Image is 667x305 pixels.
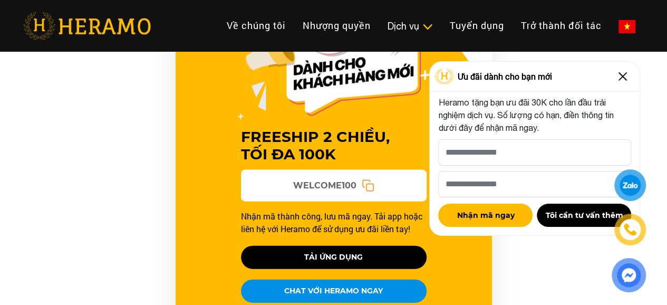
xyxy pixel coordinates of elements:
[624,224,636,235] img: phone-icon
[618,20,635,33] img: vn-flag.png
[457,70,552,83] span: Ưu đãi dành cho bạn mới
[441,14,513,37] a: Tuyển dụng
[294,14,379,37] a: Nhượng quyền
[434,69,455,84] img: Logo
[241,210,427,235] p: Nhận mã thành công, lưu mã ngay. Tải app hoặc liên hệ với Heramo để sử dụng ưu đãi liền tay!
[422,22,433,32] img: subToggleIcon
[293,179,356,192] span: WELCOME100
[238,5,430,120] img: Offer Header
[513,14,610,37] a: Trở thành đối tác
[614,68,631,85] img: Close
[241,246,427,269] button: TẢI ỨNG DỤNG
[218,14,294,37] a: Về chúng tôi
[537,204,631,227] button: Tôi cần tư vấn thêm
[241,280,427,303] button: CHAT VỚI HERAMO NGAY
[438,204,533,227] button: Nhận mã ngay
[388,19,433,33] div: Dịch vụ
[241,128,427,164] h3: FREESHIP 2 CHIỀU, TỐI ĐA 100K
[616,215,644,244] a: phone-icon
[438,96,631,134] p: Heramo tặng bạn ưu đãi 30K cho lần đầu trải nghiệm dịch vụ. Số lượng có hạn, điền thông tin dưới ...
[23,12,151,40] img: heramo-logo.png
